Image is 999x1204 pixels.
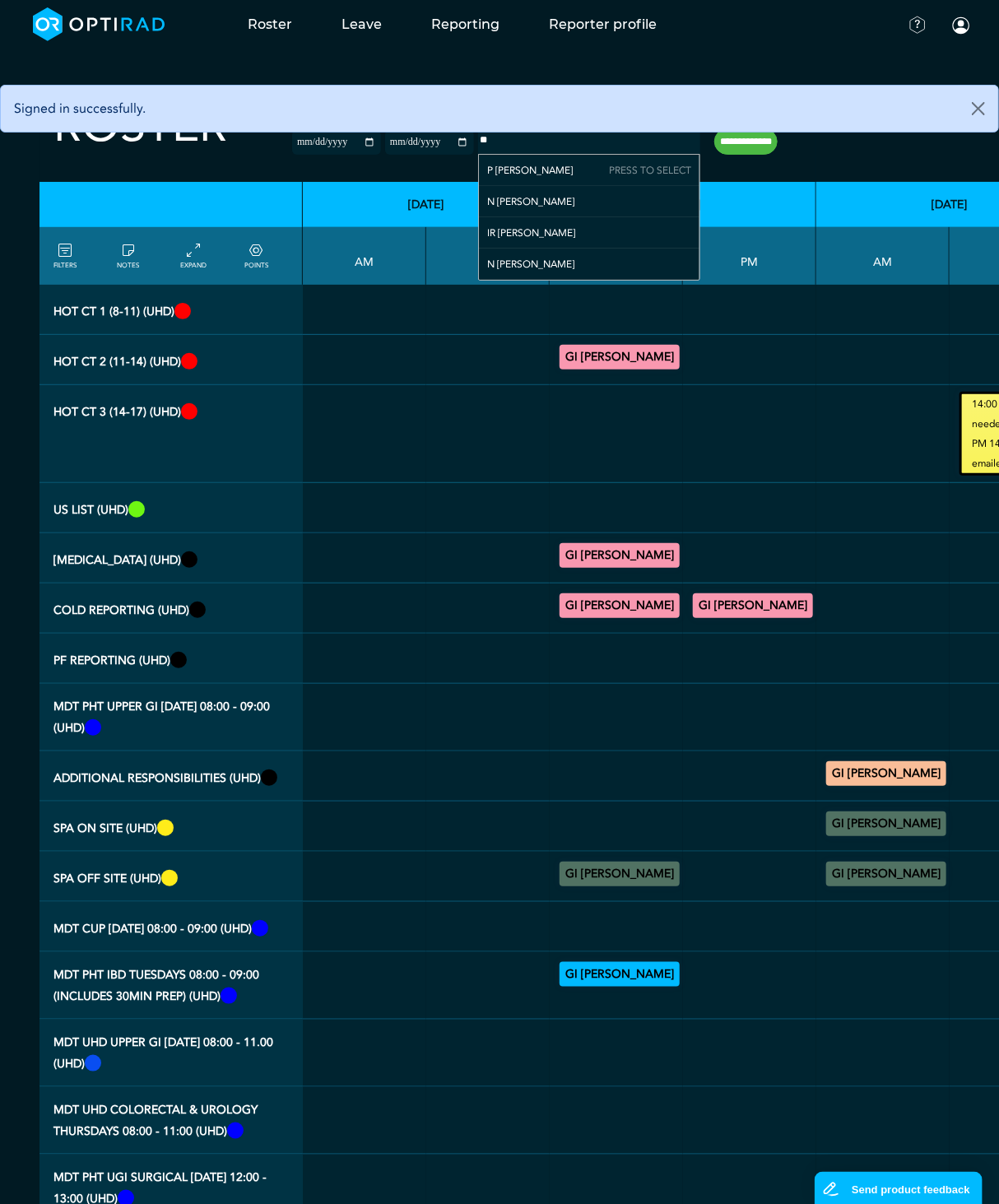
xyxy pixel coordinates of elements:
[303,182,550,227] th: [DATE]
[562,596,677,616] summary: GI [PERSON_NAME]
[39,583,303,634] th: Cold Reporting (UHD)
[303,227,426,285] th: AM
[562,347,677,367] summary: GI [PERSON_NAME]
[479,186,699,217] div: N [PERSON_NAME]
[959,86,998,132] button: Close
[560,962,680,987] div: IBD 08:00 - 09:00
[829,864,944,884] summary: GI [PERSON_NAME]
[560,345,680,370] div: CT Trauma & Urgent 11:00 - 14:00
[562,965,677,984] summary: GI [PERSON_NAME]
[479,249,699,280] div: N [PERSON_NAME]
[829,764,944,783] summary: GI [PERSON_NAME]
[683,227,816,285] th: PM
[39,952,303,1020] th: MDT PHT IBD Tuesdays 08:00 - 09:00 (includes 30min prep) (UHD)
[39,902,303,952] th: MDT CUP Monday 08:00 - 09:00 (UHD)
[426,227,550,285] th: PM
[693,593,813,618] div: General CT/General MRI 14:00 - 17:00
[39,385,303,483] th: Hot CT 3 (14-17) (UHD)
[480,132,487,147] input: null
[39,634,303,684] th: PF Reporting (UHD)
[695,596,811,616] summary: GI [PERSON_NAME]
[560,593,680,618] div: General CT/General MRI 07:00 - 08:00
[33,7,165,41] img: brand-opti-rad-logos-blue-and-white-d2f68631ba2948856bd03f2d395fb146ddc8fb01b4b6e9315ea85fa773367...
[39,684,303,751] th: MDT PHT Upper GI Monday 08:00 - 09:00 (UHD)
[39,802,303,852] th: SPA ON SITE (UHD)
[39,335,303,385] th: Hot CT 2 (11-14) (UHD)
[39,1020,303,1087] th: MDT UHD Upper GI Wednesday 08:00 - 11.00 (UHD)
[53,241,77,271] a: FILTERS
[560,862,680,886] div: Off Site 06:00 - 07:00
[39,852,303,902] th: SPA OFF SITE (UHD)
[560,543,680,568] div: FLU General Adult 09:00 - 11:00
[244,241,268,271] a: collapse/expand expected points
[479,155,699,186] div: P [PERSON_NAME]
[53,99,227,154] h2: Roster
[39,533,303,583] th: Fluoroscopy (UHD)
[562,864,677,884] summary: GI [PERSON_NAME]
[39,751,303,802] th: Additional Responsibilities (UHD)
[39,1087,303,1155] th: MDT UHD Colorectal & Urology Thursdays 08:00 - 11:00 (UHD)
[562,546,677,565] summary: GI [PERSON_NAME]
[479,217,699,249] div: IR [PERSON_NAME]
[39,285,303,335] th: Hot CT 1 (8-11) (UHD)
[826,761,946,786] div: Clinical Director 11:00 - 13:00
[826,862,946,886] div: Off Site 06:00 - 07:00
[829,814,944,834] summary: GI [PERSON_NAME]
[117,241,139,271] a: show/hide notes
[826,811,946,836] div: On Site 07:00 - 08:00
[816,227,950,285] th: AM
[181,241,207,271] a: collapse/expand entries
[39,483,303,533] th: US list (UHD)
